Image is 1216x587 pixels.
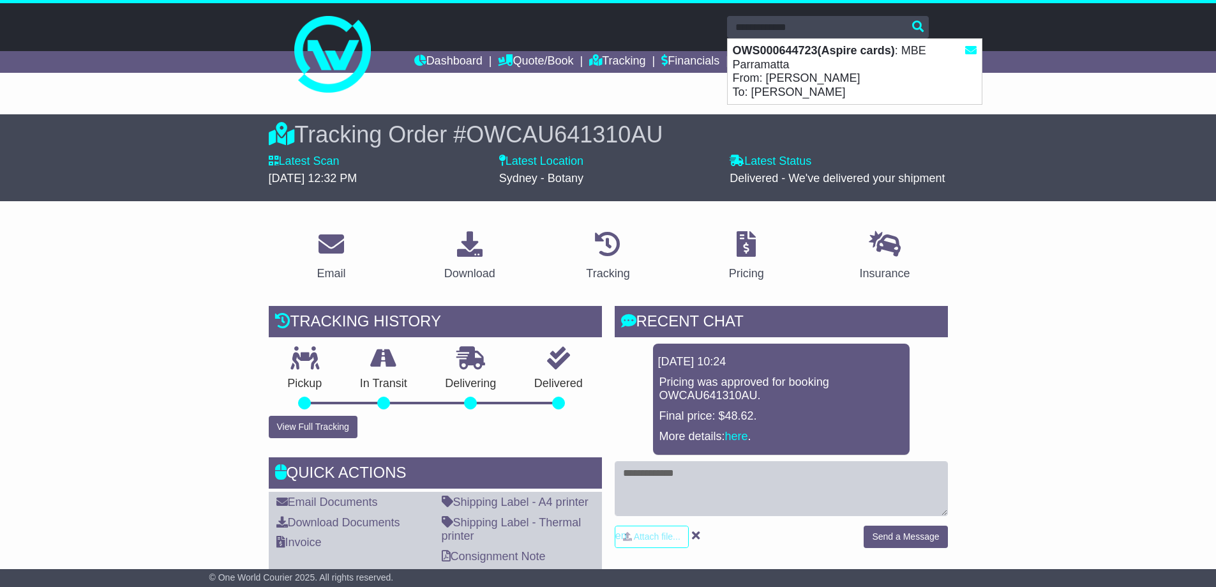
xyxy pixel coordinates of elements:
[269,377,342,391] p: Pickup
[442,550,546,563] a: Consignment Note
[269,172,357,185] span: [DATE] 12:32 PM
[269,306,602,340] div: Tracking history
[658,355,904,369] div: [DATE] 10:24
[276,496,378,508] a: Email Documents
[269,155,340,169] label: Latest Scan
[589,51,645,73] a: Tracking
[860,265,910,282] div: Insurance
[730,155,811,169] label: Latest Status
[499,172,583,185] span: Sydney - Botany
[499,155,583,169] label: Latest Location
[729,265,764,282] div: Pricing
[426,377,516,391] p: Delivering
[269,121,948,148] div: Tracking Order #
[341,377,426,391] p: In Transit
[733,44,895,57] strong: OWS000644723(Aspire cards)
[466,121,663,148] span: OWCAU641310AU
[442,496,589,508] a: Shipping Label - A4 printer
[721,227,772,287] a: Pricing
[725,430,748,443] a: here
[615,306,948,340] div: RECENT CHAT
[308,227,354,287] a: Email
[659,430,903,444] p: More details: .
[442,516,582,543] a: Shipping Label - Thermal printer
[730,172,945,185] span: Delivered - We've delivered your shipment
[436,227,504,287] a: Download
[498,51,573,73] a: Quote/Book
[864,526,947,548] button: Send a Message
[209,572,394,583] span: © One World Courier 2025. All rights reserved.
[659,376,903,403] p: Pricing was approved for booking OWCAU641310AU.
[515,377,602,391] p: Delivered
[276,536,322,549] a: Invoice
[269,416,357,438] button: View Full Tracking
[276,516,400,529] a: Download Documents
[728,39,982,104] div: : MBE Parramatta From: [PERSON_NAME] To: [PERSON_NAME]
[578,227,638,287] a: Tracking
[659,409,903,423] p: Final price: $48.62.
[586,265,629,282] div: Tracking
[414,51,483,73] a: Dashboard
[317,265,345,282] div: Email
[661,51,719,73] a: Financials
[852,227,919,287] a: Insurance
[444,265,495,282] div: Download
[269,457,602,492] div: Quick Actions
